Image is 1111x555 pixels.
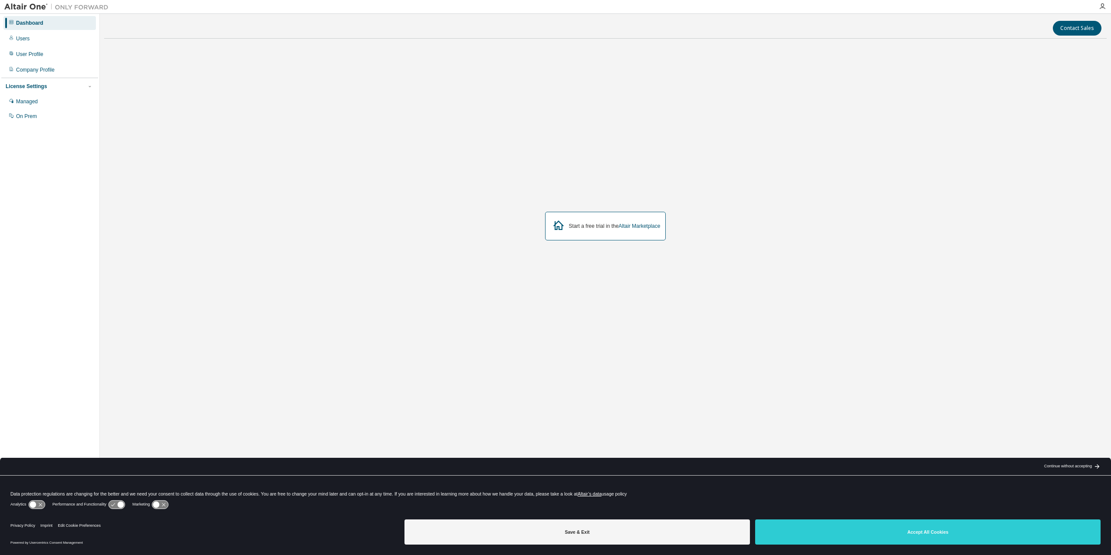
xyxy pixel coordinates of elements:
button: Contact Sales [1053,21,1101,36]
img: Altair One [4,3,113,11]
div: Company Profile [16,66,55,73]
div: User Profile [16,51,43,58]
div: License Settings [6,83,47,90]
div: Start a free trial in the [569,223,661,230]
div: On Prem [16,113,37,120]
div: Dashboard [16,20,43,26]
a: Altair Marketplace [618,223,660,229]
div: Users [16,35,30,42]
div: Managed [16,98,38,105]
